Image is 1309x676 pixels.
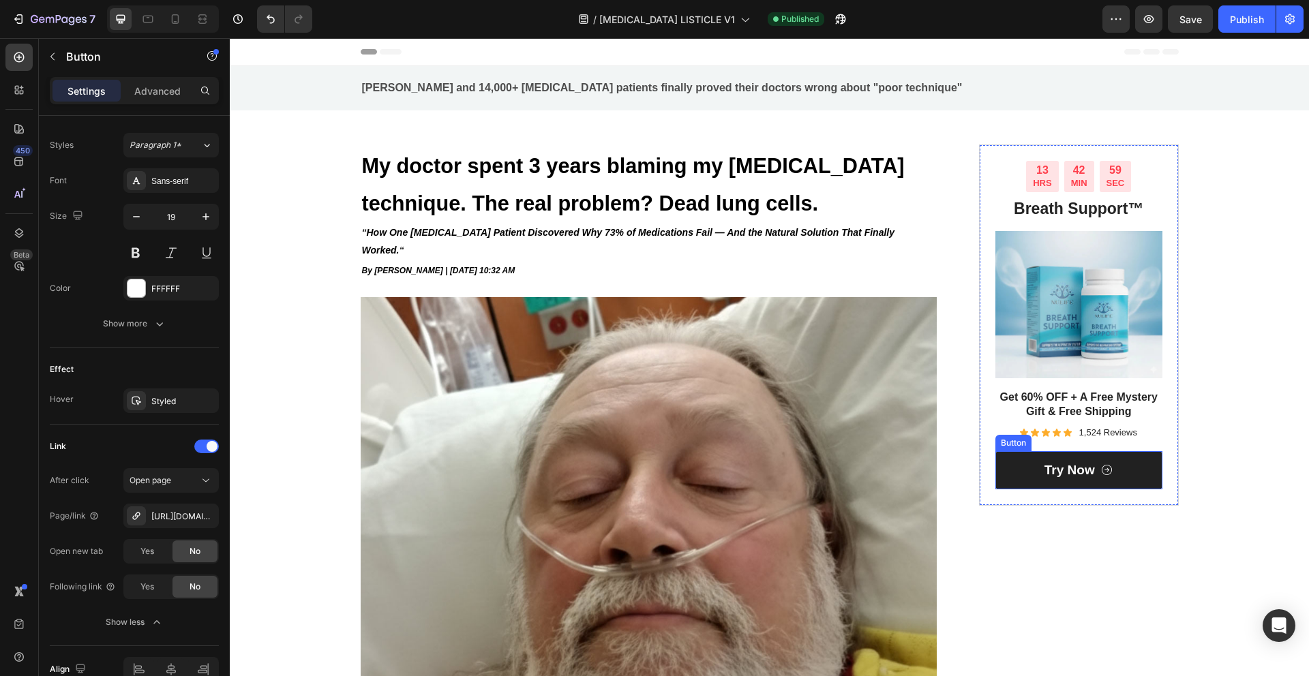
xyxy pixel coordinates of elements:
div: Show less [106,615,164,629]
span: No [190,545,200,557]
div: Size [50,207,86,226]
div: 59 [877,125,895,140]
span: Published [781,13,819,25]
img: gempages_585724925306733341-c126263d-f279-4663-b5b3-432a3556ef38.webp [766,193,933,340]
span: / [593,12,597,27]
iframe: Design area [230,38,1309,676]
div: Show more [103,317,166,331]
button: Open page [123,468,219,493]
div: Font [50,174,67,187]
p: Try Now [815,424,865,441]
span: Open page [130,475,171,485]
p: Button [66,48,182,65]
span: [MEDICAL_DATA] LISTICLE V1 [599,12,735,27]
p: Get 60% OFF + A Free Mystery Gift & Free Shipping [767,352,931,381]
div: After click [50,474,89,487]
div: 42 [841,125,858,140]
span: Save [1179,14,1202,25]
div: Button [768,399,799,411]
div: Effect [50,363,74,375]
div: Styled [151,395,215,408]
div: [URL][DOMAIN_NAME] [151,510,215,523]
p: SEC [877,140,895,151]
span: No [190,581,200,593]
div: Open new tab [50,545,103,557]
div: FFFFFF [151,283,215,295]
div: 450 [13,145,33,156]
p: HRS [803,140,822,151]
p: 7 [89,11,95,27]
p: 1,524 Reviews [849,389,907,401]
div: Page/link [50,510,100,522]
p: Advanced [134,84,181,98]
p: Settings [67,84,106,98]
button: Show less [50,610,219,634]
button: Paragraph 1* [123,133,219,157]
div: Styles [50,139,74,151]
button: Show more [50,311,219,336]
button: 7 [5,5,102,33]
div: Undo/Redo [257,5,312,33]
div: Sans-serif [151,175,215,187]
span: Paragraph 1* [130,139,181,151]
div: Link [50,440,66,452]
a: Try Now [766,413,933,452]
span: Yes [140,581,154,593]
div: Color [50,282,71,294]
button: Save [1168,5,1213,33]
div: Beta [10,249,33,260]
div: Open Intercom Messenger [1263,609,1295,642]
button: Publish [1218,5,1276,33]
div: Following link [50,581,116,593]
div: 13 [803,125,822,140]
span: Yes [140,545,154,557]
div: Hover [50,393,74,405]
p: MIN [841,140,858,151]
h2: Breath Support™ [766,159,933,183]
div: Publish [1230,12,1264,27]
